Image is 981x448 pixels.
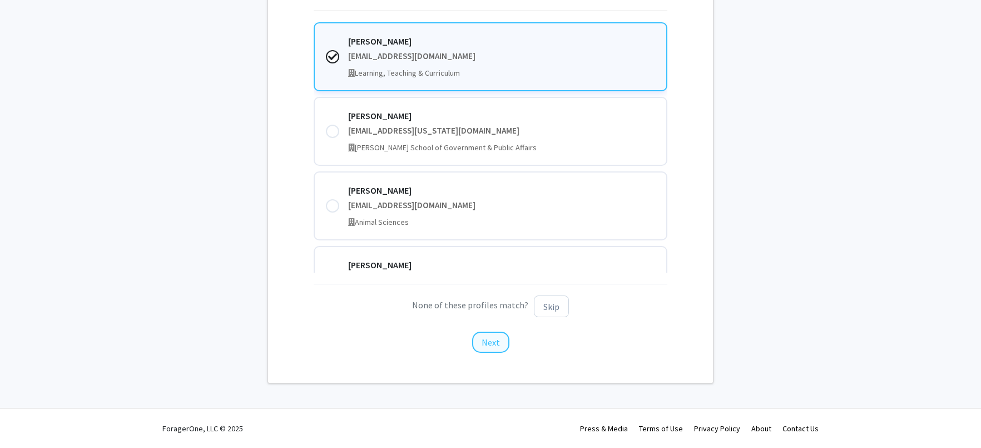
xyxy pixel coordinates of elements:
div: [EMAIL_ADDRESS][DOMAIN_NAME] [348,50,656,63]
a: About [751,424,771,434]
a: Press & Media [580,424,628,434]
a: Privacy Policy [694,424,740,434]
iframe: Chat [8,398,47,440]
div: [PERSON_NAME] [348,184,656,197]
p: None of these profiles match? [314,296,668,317]
div: [PERSON_NAME] [348,35,656,48]
span: Animal Sciences [355,217,409,227]
span: Learning, Teaching & Curriculum [355,68,460,78]
a: Contact Us [782,424,819,434]
div: [PERSON_NAME] [348,258,656,272]
button: Skip [534,296,569,317]
div: [EMAIL_ADDRESS][DOMAIN_NAME] [348,199,656,212]
button: Next [472,332,509,353]
a: Terms of Use [639,424,683,434]
div: [EMAIL_ADDRESS][US_STATE][DOMAIN_NAME] [348,125,656,137]
div: [PERSON_NAME] [348,109,656,122]
div: ForagerOne, LLC © 2025 [162,409,243,448]
span: [PERSON_NAME] School of Government & Public Affairs [355,142,537,152]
